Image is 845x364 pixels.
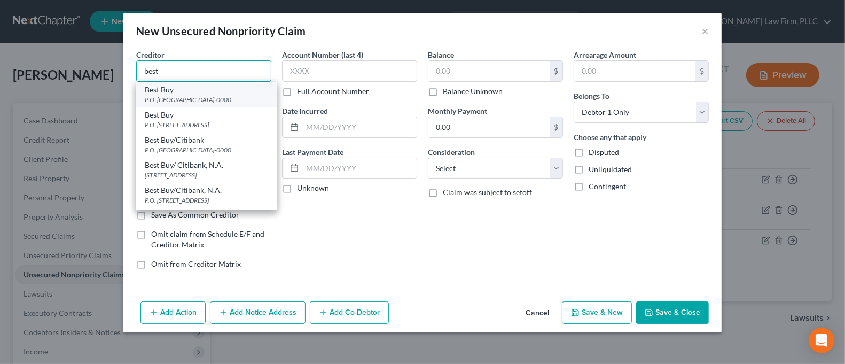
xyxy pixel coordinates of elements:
[302,158,417,179] input: MM/DD/YYYY
[574,131,646,143] label: Choose any that apply
[282,105,328,117] label: Date Incurred
[589,148,619,157] span: Disputed
[809,328,834,353] div: Open Intercom Messenger
[145,84,268,95] div: Best Buy
[140,301,206,324] button: Add Action
[589,182,626,191] span: Contingent
[310,301,389,324] button: Add Co-Debtor
[145,110,268,120] div: Best Buy
[428,146,475,158] label: Consideration
[574,61,695,81] input: 0.00
[297,183,329,193] label: Unknown
[282,49,363,60] label: Account Number (last 4)
[136,50,165,59] span: Creditor
[145,145,268,154] div: P.O. [GEOGRAPHIC_DATA]-0000
[550,61,562,81] div: $
[145,135,268,145] div: Best Buy/Citibank
[695,61,708,81] div: $
[151,259,241,268] span: Omit from Creditor Matrix
[701,25,709,37] button: ×
[589,165,632,174] span: Unliquidated
[151,229,264,249] span: Omit claim from Schedule E/F and Creditor Matrix
[302,117,417,137] input: MM/DD/YYYY
[443,86,503,97] label: Balance Unknown
[145,171,268,180] div: [STREET_ADDRESS]
[210,301,306,324] button: Add Notice Address
[282,60,417,82] input: XXXX
[428,61,550,81] input: 0.00
[443,188,532,197] span: Claim was subject to setoff
[574,91,609,100] span: Belongs To
[145,120,268,129] div: P.O. [STREET_ADDRESS]
[145,185,268,196] div: Best Buy/Citibank, N.A.
[428,117,550,137] input: 0.00
[136,60,271,82] input: Search creditor by name...
[428,105,487,117] label: Monthly Payment
[145,196,268,205] div: P.O. [STREET_ADDRESS]
[145,95,268,104] div: P.O. [GEOGRAPHIC_DATA]-0000
[428,49,454,60] label: Balance
[636,301,709,324] button: Save & Close
[297,86,369,97] label: Full Account Number
[151,210,239,220] label: Save As Common Creditor
[282,146,343,158] label: Last Payment Date
[517,303,558,324] button: Cancel
[136,24,306,38] div: New Unsecured Nonpriority Claim
[574,49,636,60] label: Arrearage Amount
[562,301,632,324] button: Save & New
[145,160,268,171] div: Best Buy/ Citibank, N.A.
[550,117,562,137] div: $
